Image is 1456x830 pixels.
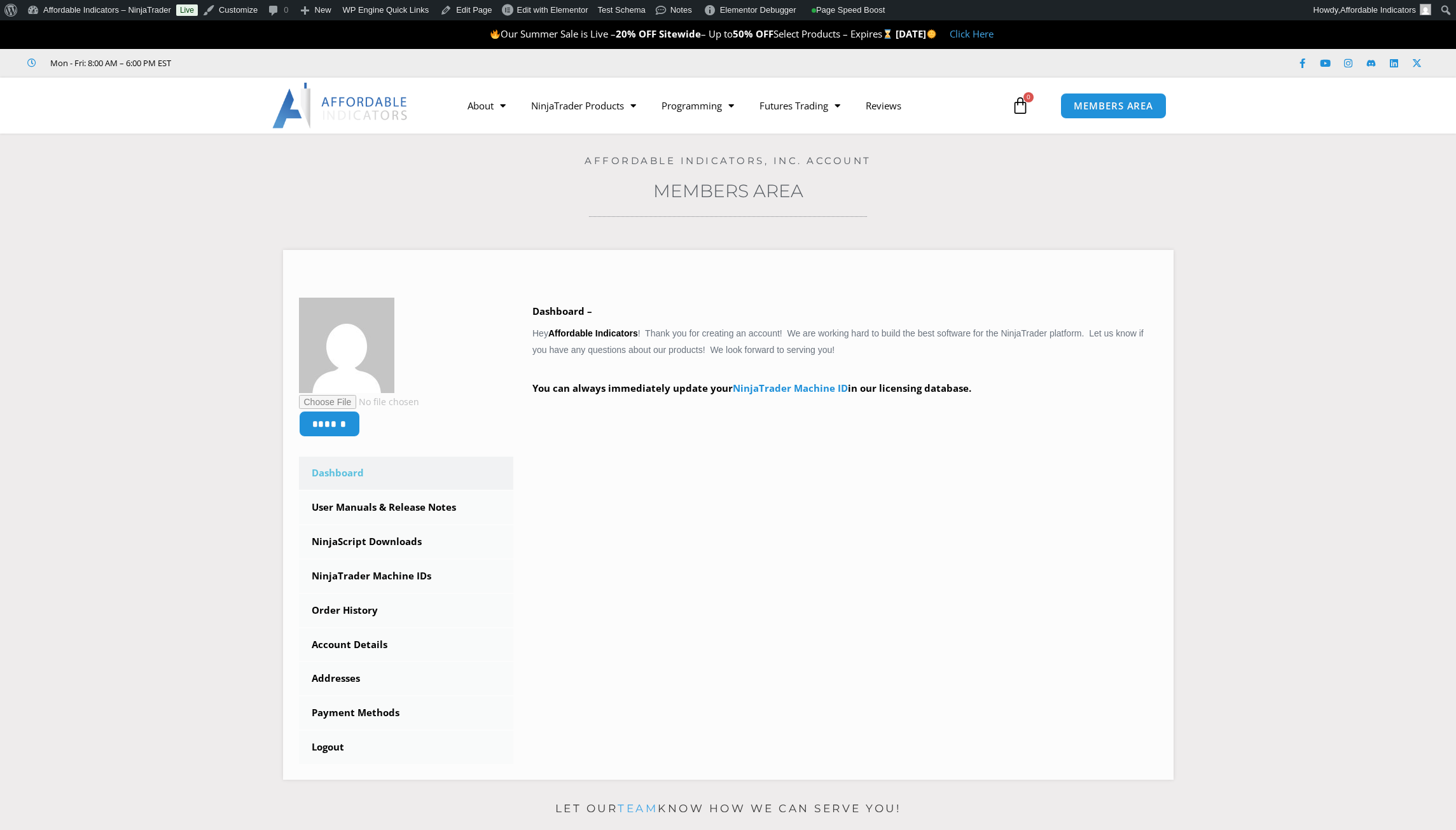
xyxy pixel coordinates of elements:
span: Mon - Fri: 8:00 AM – 6:00 PM EST [47,55,171,71]
a: Affordable Indicators, Inc. Account [585,155,871,167]
span: Our Summer Sale is Live – – Up to Select Products – Expires [490,27,896,40]
a: Programming [649,91,747,120]
a: NinjaTrader Machine ID [733,382,848,394]
a: Order History [299,594,514,627]
a: Futures Trading [747,91,853,120]
img: LogoAI | Affordable Indicators – NinjaTrader [272,83,409,128]
strong: Sitewide [659,27,701,40]
a: NinjaTrader Machine IDs [299,560,514,593]
span: 0 [1023,92,1034,102]
img: ⌛ [883,29,892,39]
span: Affordable Indicators [1340,5,1416,15]
span: Edit with Elementor [517,5,588,15]
a: User Manuals & Release Notes [299,491,514,524]
a: Addresses [299,662,514,695]
a: Account Details [299,628,514,661]
strong: 20% OFF [616,27,656,40]
strong: You can always immediately update your in our licensing database. [532,382,971,394]
nav: Account pages [299,457,514,764]
img: 🔥 [490,29,500,39]
a: Reviews [853,91,914,120]
a: NinjaTrader Products [518,91,649,120]
strong: 50% OFF [733,27,773,40]
a: Logout [299,731,514,764]
a: Payment Methods [299,696,514,730]
strong: [DATE] [896,27,937,40]
img: f76b2c954c91ccb298ea17e82a9e6c3d168cdca6d2be3a111b29e2d6aa75f91f [299,298,394,393]
span: MEMBERS AREA [1074,101,1153,111]
div: Hey ! Thank you for creating an account! We are working hard to build the best software for the N... [532,303,1158,415]
a: MEMBERS AREA [1060,93,1167,119]
b: Dashboard – [532,305,592,317]
a: Members Area [653,180,803,202]
a: NinjaScript Downloads [299,525,514,558]
a: team [618,802,658,815]
nav: Menu [455,91,1008,120]
iframe: Customer reviews powered by Trustpilot [189,57,380,69]
strong: Affordable Indicators [548,328,638,338]
a: About [455,91,518,120]
p: Let our know how we can serve you! [283,799,1174,819]
img: 🌞 [927,29,936,39]
a: 0 [992,87,1048,124]
a: Click Here [950,27,994,40]
a: Live [176,4,198,16]
a: Dashboard [299,457,514,490]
